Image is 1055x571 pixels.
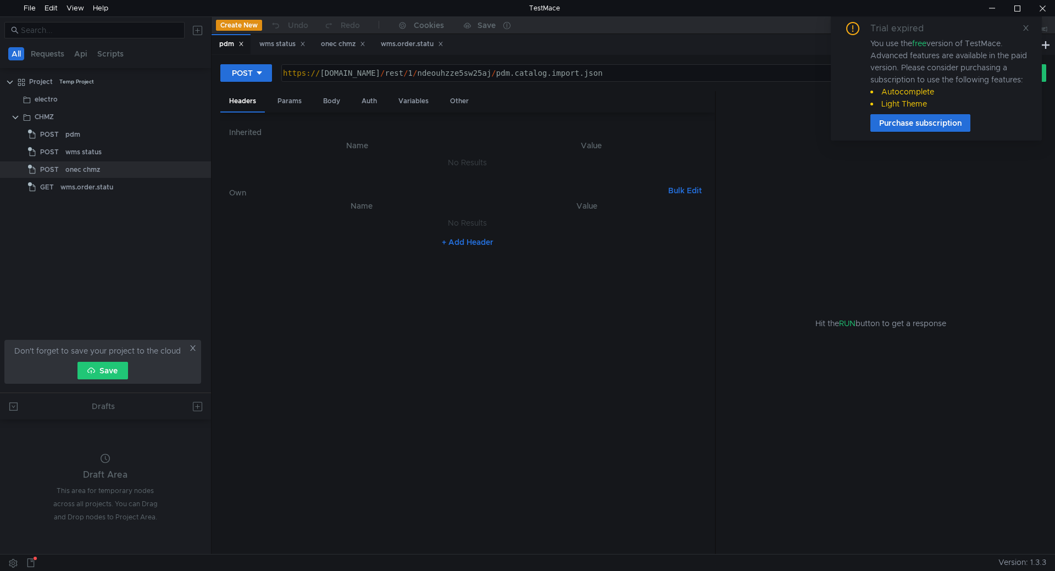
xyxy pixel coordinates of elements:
[314,91,349,111] div: Body
[441,91,477,111] div: Other
[59,74,94,90] div: Temp Project
[65,126,80,143] div: pdm
[477,21,496,29] div: Save
[839,318,856,328] span: RUN
[998,555,1046,570] span: Version: 1.3.3
[476,139,706,152] th: Value
[27,47,68,60] button: Requests
[664,184,706,197] button: Bulk Edit
[92,400,115,413] div: Drafts
[437,236,498,249] button: + Add Header
[21,24,178,36] input: Search...
[870,37,1029,110] div: You use the version of TestMace. Advanced features are available in the paid version. Please cons...
[35,91,58,108] div: electro
[71,47,91,60] button: Api
[219,38,244,50] div: pdm
[269,91,310,111] div: Params
[321,38,365,50] div: onec chmz
[414,19,444,32] div: Cookies
[8,47,24,60] button: All
[65,144,102,160] div: wms status
[77,362,128,379] button: Save
[870,22,937,35] div: Trial expired
[341,19,360,32] div: Redo
[29,74,53,90] div: Project
[40,179,54,195] span: GET
[229,186,664,199] h6: Own
[259,38,306,50] div: wms status
[216,20,262,31] button: Create New
[238,139,476,152] th: Name
[220,64,272,82] button: POST
[353,91,386,111] div: Auth
[870,114,970,132] button: Purchase subscription
[870,86,1029,98] li: Autocomplete
[40,161,59,178] span: POST
[262,17,316,33] button: Undo
[229,126,706,139] h6: Inherited
[60,179,113,195] div: wms.order.statu
[247,199,476,212] th: Name
[14,344,181,357] span: Don't forget to save your project to the cloud
[870,98,1029,110] li: Light Theme
[476,199,697,212] th: Value
[316,17,368,33] button: Redo
[288,19,308,32] div: Undo
[35,109,54,125] div: CHMZ
[448,218,487,228] nz-embed-empty: No Results
[390,91,437,111] div: Variables
[94,47,127,60] button: Scripts
[40,126,59,143] span: POST
[381,38,443,50] div: wms.order.statu
[232,67,253,79] div: POST
[40,144,59,160] span: POST
[823,16,899,34] button: No Environment
[220,91,265,113] div: Headers
[448,158,487,167] nz-embed-empty: No Results
[65,161,100,178] div: onec chmz
[815,317,946,329] span: Hit the button to get a response
[912,38,926,48] span: free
